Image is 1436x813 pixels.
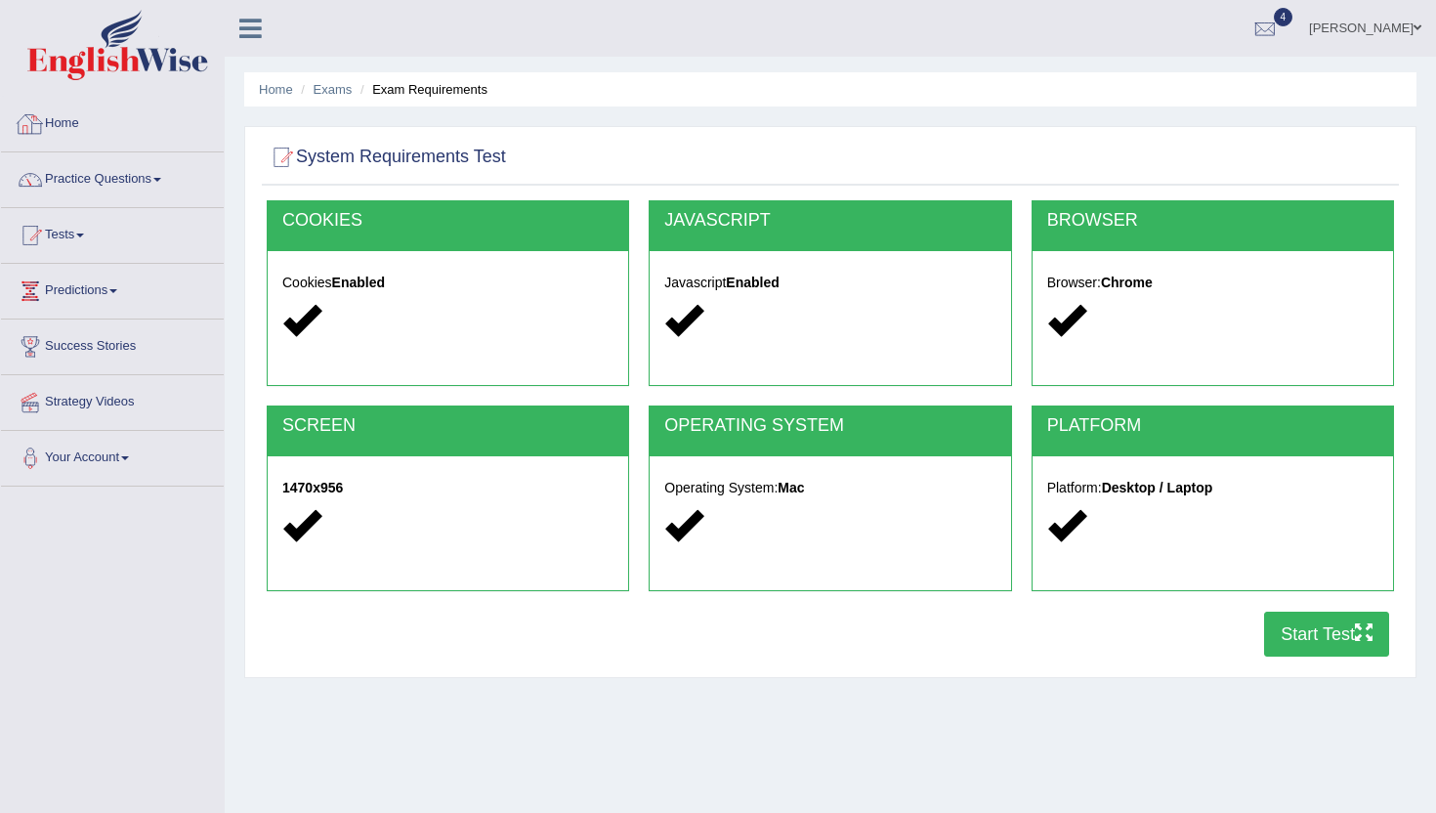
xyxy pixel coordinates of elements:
[1047,481,1378,495] h5: Platform:
[664,481,995,495] h5: Operating System:
[1102,480,1213,495] strong: Desktop / Laptop
[1,375,224,424] a: Strategy Videos
[664,211,995,231] h2: JAVASCRIPT
[1047,416,1378,436] h2: PLATFORM
[1274,8,1293,26] span: 4
[332,275,385,290] strong: Enabled
[1264,612,1389,657] button: Start Test
[259,82,293,97] a: Home
[1,208,224,257] a: Tests
[314,82,353,97] a: Exams
[1047,211,1378,231] h2: BROWSER
[282,480,343,495] strong: 1470x956
[1,264,224,313] a: Predictions
[1,431,224,480] a: Your Account
[1,320,224,368] a: Success Stories
[778,480,804,495] strong: Mac
[1,152,224,201] a: Practice Questions
[1101,275,1153,290] strong: Chrome
[267,143,506,172] h2: System Requirements Test
[1,97,224,146] a: Home
[282,416,613,436] h2: SCREEN
[1047,276,1378,290] h5: Browser:
[664,276,995,290] h5: Javascript
[282,211,613,231] h2: COOKIES
[356,80,487,99] li: Exam Requirements
[664,416,995,436] h2: OPERATING SYSTEM
[726,275,779,290] strong: Enabled
[282,276,613,290] h5: Cookies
